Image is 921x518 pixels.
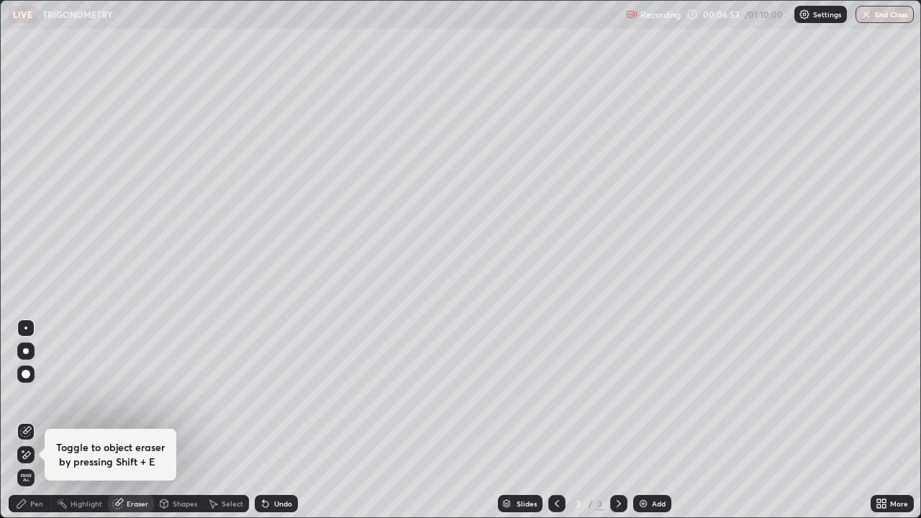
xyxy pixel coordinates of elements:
img: class-settings-icons [799,9,810,20]
div: / [589,499,593,508]
div: Undo [274,500,292,507]
div: Shapes [173,500,197,507]
p: LIVE [13,9,32,20]
div: More [890,500,908,507]
div: 3 [596,497,604,510]
div: 3 [571,499,586,508]
img: end-class-cross [861,9,872,20]
button: End Class [856,6,914,23]
h4: Toggle to object eraser by pressing Shift + E [56,440,165,469]
div: Select [222,500,243,507]
img: add-slide-button [638,498,649,509]
div: Slides [517,500,537,507]
p: Recording [640,9,681,20]
div: Eraser [127,500,148,507]
div: Highlight [71,500,102,507]
div: Pen [30,500,43,507]
div: Add [652,500,666,507]
span: Erase all [18,473,34,482]
img: recording.375f2c34.svg [626,9,638,20]
p: TRIGONOMETRY [42,9,113,20]
p: Settings [813,11,841,18]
